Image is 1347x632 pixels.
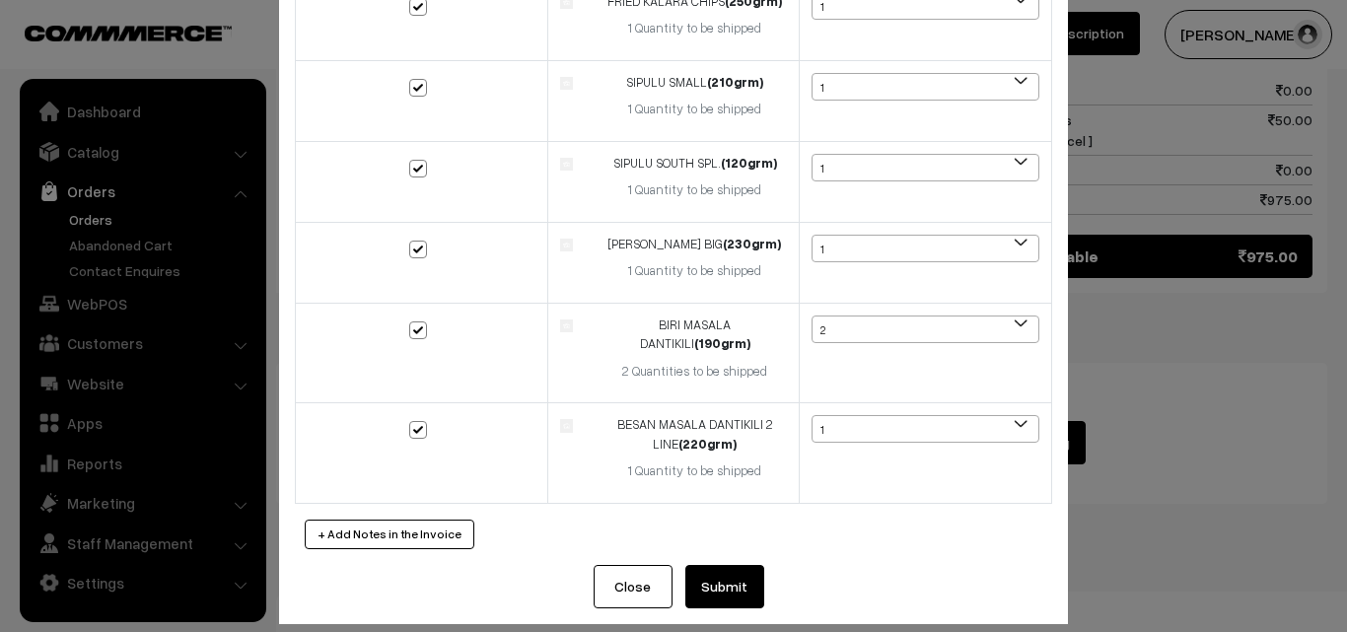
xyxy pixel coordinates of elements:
img: product.jpg [560,77,573,90]
strong: (210grm) [707,74,763,90]
strong: (120grm) [721,155,777,171]
div: 1 Quantity to be shipped [603,461,787,481]
div: 1 Quantity to be shipped [603,100,787,119]
span: 1 [813,416,1038,444]
strong: (230grm) [723,236,781,251]
div: SIPULU SMALL [603,73,787,93]
strong: (220grm) [678,436,737,452]
span: 2 [812,316,1039,343]
span: 1 [812,154,1039,181]
span: 1 [813,236,1038,263]
img: product.jpg [560,158,573,171]
button: + Add Notes in the Invoice [305,520,474,549]
img: product.jpg [560,419,573,432]
span: 1 [812,235,1039,262]
span: 1 [812,415,1039,443]
div: BIRI MASALA DANTIKILI [603,316,787,354]
div: 2 Quantities to be shipped [603,362,787,382]
button: Submit [685,565,764,608]
div: 1 Quantity to be shipped [603,19,787,38]
div: [PERSON_NAME] BIG [603,235,787,254]
img: product.jpg [560,319,573,332]
img: product.jpg [560,239,573,251]
span: 1 [813,155,1038,182]
span: 2 [813,316,1038,344]
span: 1 [813,74,1038,102]
div: BESAN MASALA DANTIKILI 2 LINE [603,415,787,454]
span: 1 [812,73,1039,101]
button: Close [594,565,673,608]
strong: (190grm) [694,335,750,351]
div: SIPULU SOUTH SPL. [603,154,787,174]
div: 1 Quantity to be shipped [603,180,787,200]
div: 1 Quantity to be shipped [603,261,787,281]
